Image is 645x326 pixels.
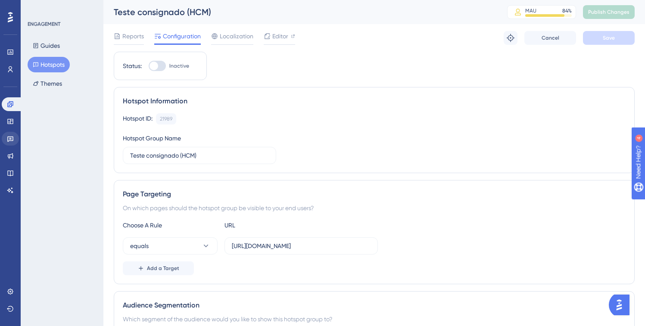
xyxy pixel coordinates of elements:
[609,292,635,318] iframe: UserGuiding AI Assistant Launcher
[60,4,62,11] div: 4
[123,96,626,106] div: Hotspot Information
[123,203,626,213] div: On which pages should the hotspot group be visible to your end users?
[123,237,218,255] button: equals
[169,62,189,69] span: Inactive
[525,7,536,14] div: MAU
[130,241,149,251] span: equals
[28,57,70,72] button: Hotspots
[147,265,179,272] span: Add a Target
[20,2,54,12] span: Need Help?
[123,220,218,230] div: Choose A Rule
[220,31,253,41] span: Localization
[524,31,576,45] button: Cancel
[224,220,319,230] div: URL
[123,189,626,199] div: Page Targeting
[123,261,194,275] button: Add a Target
[122,31,144,41] span: Reports
[603,34,615,41] span: Save
[123,300,626,310] div: Audience Segmentation
[583,31,635,45] button: Save
[123,133,181,143] div: Hotspot Group Name
[588,9,629,16] span: Publish Changes
[28,38,65,53] button: Guides
[28,21,60,28] div: ENGAGEMENT
[160,115,172,122] div: 21989
[232,241,371,251] input: yourwebsite.com/path
[114,6,486,18] div: Teste consignado (HCM)
[562,7,572,14] div: 84 %
[272,31,288,41] span: Editor
[123,113,153,124] div: Hotspot ID:
[123,61,142,71] div: Status:
[130,151,269,160] input: Type your Hotspot Group Name here
[542,34,559,41] span: Cancel
[583,5,635,19] button: Publish Changes
[163,31,201,41] span: Configuration
[123,314,626,324] div: Which segment of the audience would you like to show this hotspot group to?
[28,76,67,91] button: Themes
